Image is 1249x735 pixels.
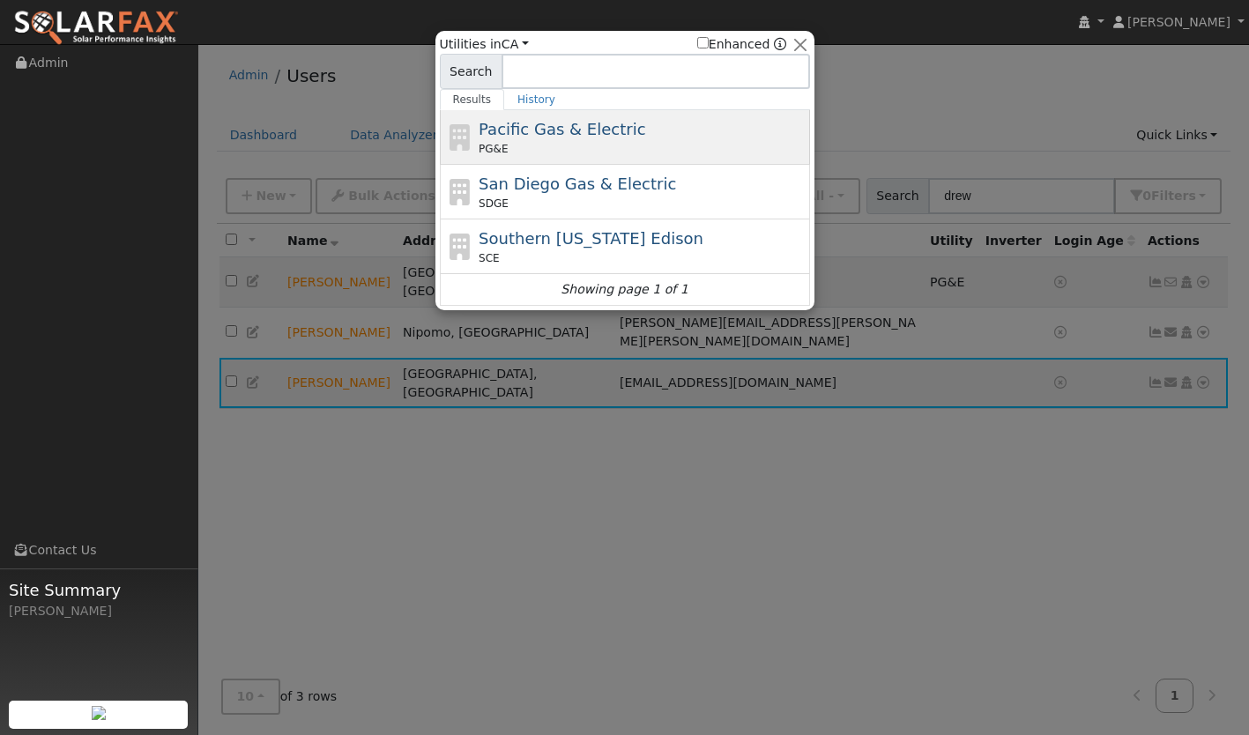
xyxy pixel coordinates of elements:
a: Results [440,89,505,110]
a: Enhanced Providers [774,37,786,51]
span: PG&E [479,141,508,157]
span: Show enhanced providers [697,35,787,54]
img: retrieve [92,706,106,720]
span: Utilities in [440,35,529,54]
input: Enhanced [697,37,709,48]
a: History [504,89,569,110]
img: SolarFax [13,10,179,47]
span: SDGE [479,196,509,212]
span: Site Summary [9,578,189,602]
a: CA [502,37,529,51]
label: Enhanced [697,35,770,54]
i: Showing page 1 of 1 [561,280,688,299]
span: [PERSON_NAME] [1127,15,1230,29]
div: [PERSON_NAME] [9,602,189,620]
span: Search [440,54,502,89]
span: Pacific Gas & Electric [479,120,645,138]
span: SCE [479,250,500,266]
span: San Diego Gas & Electric [479,174,676,193]
span: Southern [US_STATE] Edison [479,229,703,248]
